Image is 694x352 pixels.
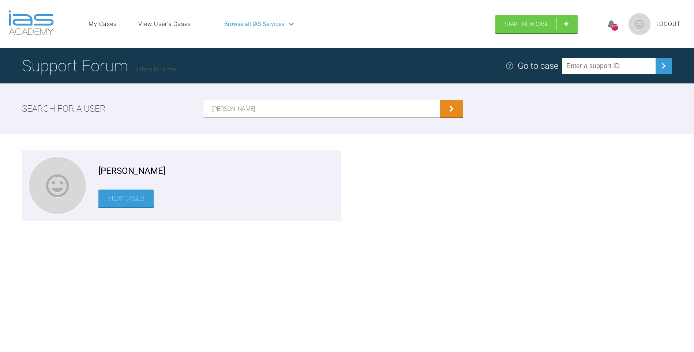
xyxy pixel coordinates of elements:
[22,102,106,116] h2: Search for a user
[658,60,669,72] img: chevronRight.28bd32b0.svg
[518,59,558,73] div: Go to case
[656,19,681,29] a: Logout
[562,58,656,74] input: Enter a support ID
[505,61,514,70] img: help.e70b9f3d.svg
[138,19,191,29] a: View User's Cases
[8,10,54,35] img: logo-light.3e3ef733.png
[98,190,154,207] a: View Cases
[224,19,284,29] span: Browse all IAS Services
[629,13,650,35] img: profile.png
[89,19,117,29] a: My Cases
[29,157,86,214] img: Nicola Bone
[203,100,440,117] input: Enter a user's name
[135,66,176,73] a: Back to Home
[495,15,578,33] a: Start New Case
[504,21,549,27] span: Start New Case
[98,164,165,178] span: [PERSON_NAME]
[22,53,176,79] h1: Support Forum
[611,24,618,31] div: 4770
